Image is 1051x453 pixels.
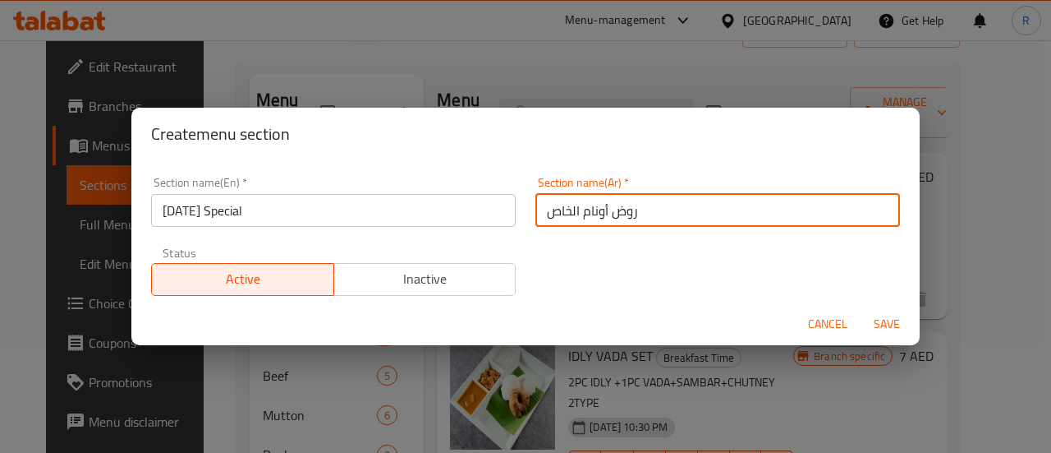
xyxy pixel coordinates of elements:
span: Save [867,314,906,335]
button: Inactive [333,263,516,296]
button: Save [861,309,913,340]
h2: Create menu section [151,121,900,147]
span: Cancel [808,314,847,335]
button: Cancel [801,309,854,340]
button: Active [151,263,334,296]
input: Please enter section name(en) [151,194,516,227]
span: Inactive [341,267,510,291]
span: Active [158,267,328,291]
input: Please enter section name(ar) [535,194,900,227]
